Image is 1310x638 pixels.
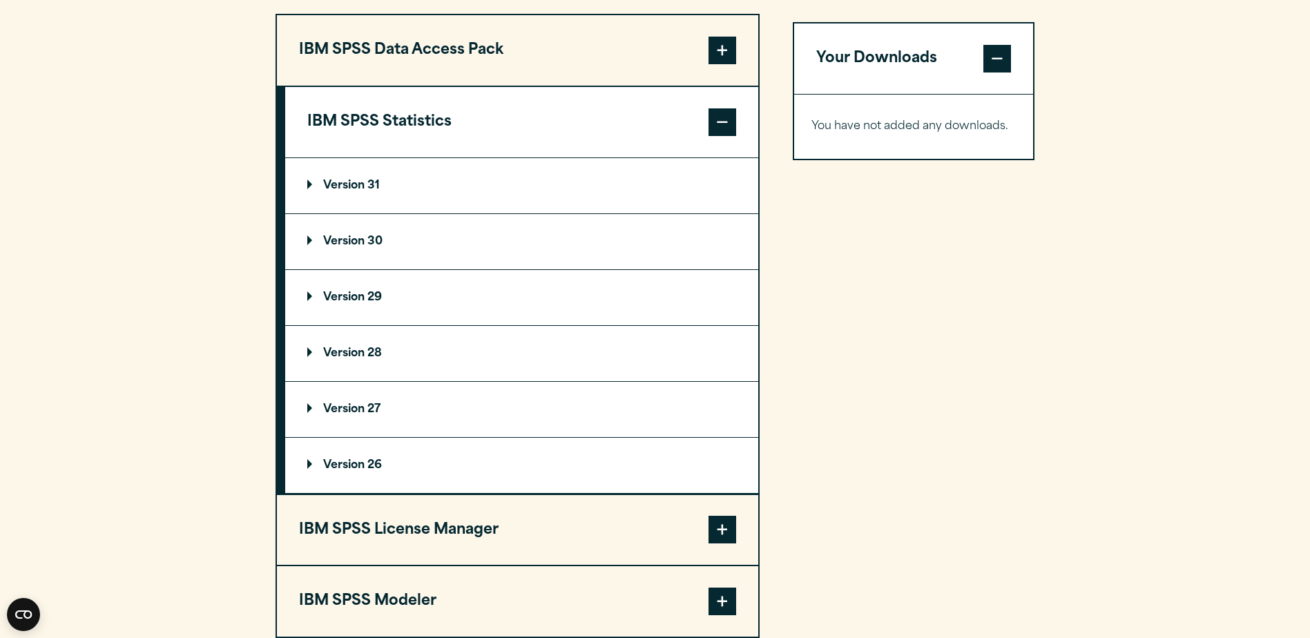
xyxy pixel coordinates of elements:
[277,495,758,565] button: IBM SPSS License Manager
[794,94,1034,159] div: Your Downloads
[811,117,1017,137] p: You have not added any downloads.
[794,23,1034,94] button: Your Downloads
[307,236,383,247] p: Version 30
[307,348,382,359] p: Version 28
[277,566,758,637] button: IBM SPSS Modeler
[285,382,758,437] summary: Version 27
[307,404,381,415] p: Version 27
[277,15,758,86] button: IBM SPSS Data Access Pack
[307,180,380,191] p: Version 31
[285,270,758,325] summary: Version 29
[285,438,758,493] summary: Version 26
[285,157,758,494] div: IBM SPSS Statistics
[7,598,40,631] button: Open CMP widget
[285,87,758,157] button: IBM SPSS Statistics
[307,460,382,471] p: Version 26
[285,326,758,381] summary: Version 28
[307,292,382,303] p: Version 29
[285,214,758,269] summary: Version 30
[285,158,758,213] summary: Version 31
